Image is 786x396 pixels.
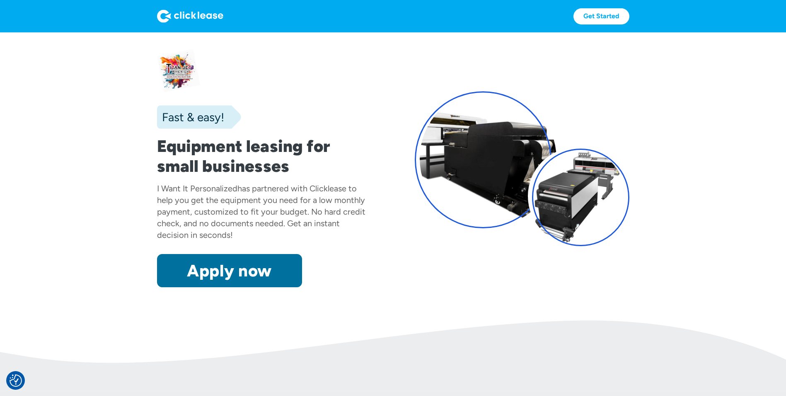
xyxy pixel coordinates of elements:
[10,374,22,387] button: Consent Preferences
[157,10,223,23] img: Logo
[573,8,629,24] a: Get Started
[157,183,237,193] div: I Want It Personalized
[157,109,224,125] div: Fast & easy!
[157,254,302,287] a: Apply now
[157,183,365,240] div: has partnered with Clicklease to help you get the equipment you need for a low monthly payment, c...
[10,374,22,387] img: Revisit consent button
[157,136,372,176] h1: Equipment leasing for small businesses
